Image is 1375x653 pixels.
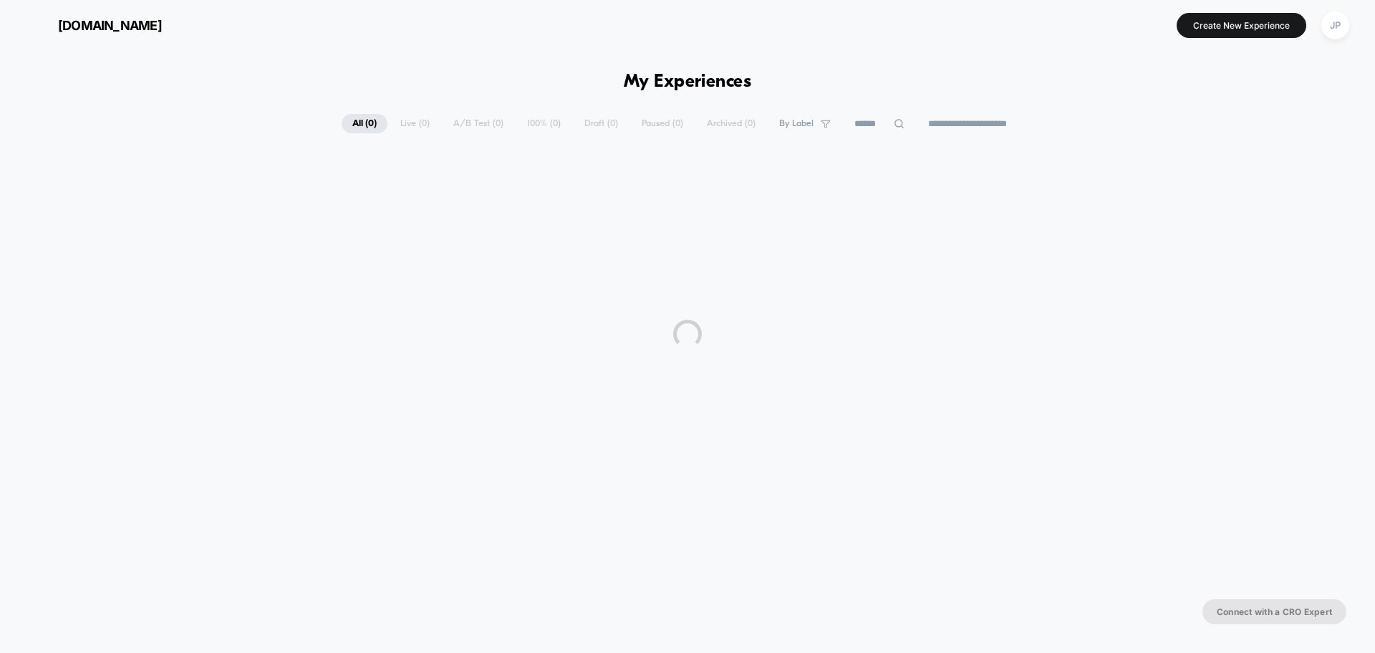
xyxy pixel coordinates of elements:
button: [DOMAIN_NAME] [21,14,166,37]
button: Connect with a CRO Expert [1202,599,1346,624]
span: All ( 0 ) [342,114,387,133]
button: JP [1317,11,1354,40]
h1: My Experiences [624,72,752,92]
span: [DOMAIN_NAME] [58,18,162,33]
button: Create New Experience [1177,13,1306,38]
div: JP [1321,11,1349,39]
span: By Label [779,118,814,129]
